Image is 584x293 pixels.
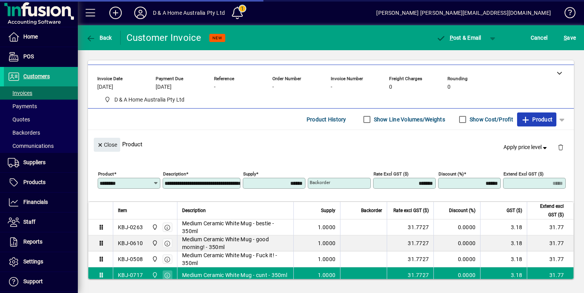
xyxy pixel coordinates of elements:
span: [DATE] [156,84,172,90]
a: Financials [4,193,78,212]
td: 0.0000 [433,235,480,251]
span: Customers [23,73,50,79]
div: [PERSON_NAME] [PERSON_NAME][EMAIL_ADDRESS][DOMAIN_NAME] [376,7,551,19]
span: Description [182,206,206,215]
span: POS [23,53,34,60]
a: POS [4,47,78,67]
a: Payments [4,100,78,113]
span: Rate excl GST ($) [393,206,429,215]
span: Medium Ceramic White Mug - bestie - 350ml [182,219,289,235]
span: D & A Home Australia Pty Ltd [150,239,159,247]
label: Show Line Volumes/Weights [372,116,445,123]
td: 31.77 [527,267,573,283]
span: Item [118,206,127,215]
span: D & A Home Australia Pty Ltd [101,95,188,105]
span: Extend excl GST ($) [532,202,564,219]
span: Supply [321,206,335,215]
span: Home [23,33,38,40]
span: Reports [23,239,42,245]
div: KBJ-0717 [118,271,143,279]
span: S [564,35,567,41]
span: Medium Ceramic White Mug - Fuck it! - 350ml [182,251,289,267]
span: - [214,84,216,90]
span: - [272,84,274,90]
td: 3.18 [480,251,527,267]
span: Invoices [8,90,32,96]
span: Medium Ceramic White Mug - cunt - 350ml [182,271,287,279]
div: D & A Home Australia Pty Ltd [153,7,225,19]
div: KBJ-0263 [118,223,143,231]
span: 1.0000 [318,223,336,231]
span: Quotes [8,116,30,123]
span: Apply price level [503,143,549,151]
button: Close [94,138,120,152]
mat-label: Discount (%) [438,171,464,177]
span: Settings [23,258,43,265]
td: 0.0000 [433,219,480,235]
span: Payments [8,103,37,109]
td: 0.0000 [433,267,480,283]
a: Communications [4,139,78,153]
div: 31.7727 [392,223,429,231]
a: Knowledge Base [559,2,574,27]
div: 31.7727 [392,271,429,279]
a: Products [4,173,78,192]
span: Support [23,278,43,284]
td: 3.18 [480,267,527,283]
button: Cancel [529,31,550,45]
span: Products [23,179,46,185]
button: Back [84,31,114,45]
div: Customer Invoice [126,32,202,44]
span: P [450,35,453,41]
span: Backorders [8,130,40,136]
span: Staff [23,219,35,225]
td: 31.77 [527,235,573,251]
button: Product [517,112,556,126]
span: D & A Home Australia Pty Ltd [114,96,184,104]
mat-label: Product [98,171,114,177]
a: Invoices [4,86,78,100]
span: Cancel [531,32,548,44]
app-page-header-button: Delete [551,144,570,151]
mat-label: Extend excl GST ($) [503,171,544,177]
span: Communications [8,143,54,149]
td: 31.77 [527,251,573,267]
span: 0 [447,84,451,90]
a: Backorders [4,126,78,139]
span: 0 [389,84,392,90]
button: Apply price level [500,140,552,154]
span: D & A Home Australia Pty Ltd [150,223,159,232]
a: Home [4,27,78,47]
span: Backorder [361,206,382,215]
span: Product [521,113,552,126]
span: ave [564,32,576,44]
button: Product History [303,112,349,126]
div: KBJ-0508 [118,255,143,263]
mat-label: Supply [243,171,256,177]
span: Medium Ceramic White Mug - good morning! - 350ml [182,235,289,251]
span: Financials [23,199,48,205]
button: Post & Email [432,31,485,45]
a: Quotes [4,113,78,126]
button: Delete [551,138,570,156]
app-page-header-button: Close [92,141,122,148]
div: 31.7727 [392,239,429,247]
span: D & A Home Australia Pty Ltd [150,271,159,279]
a: Suppliers [4,153,78,172]
label: Show Cost/Profit [468,116,513,123]
button: Save [562,31,578,45]
button: Add [103,6,128,20]
span: D & A Home Australia Pty Ltd [150,255,159,263]
mat-label: Description [163,171,186,177]
button: Profile [128,6,153,20]
span: 1.0000 [318,255,336,263]
mat-label: Backorder [310,180,330,185]
span: Close [97,139,117,151]
div: KBJ-0610 [118,239,143,247]
span: Back [86,35,112,41]
a: Support [4,272,78,291]
span: Discount (%) [449,206,475,215]
a: Staff [4,212,78,232]
span: 1.0000 [318,271,336,279]
td: 0.0000 [433,251,480,267]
